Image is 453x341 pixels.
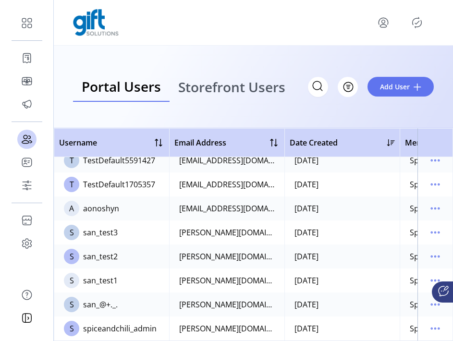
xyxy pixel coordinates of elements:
span: S [70,251,74,262]
span: T [70,155,74,166]
td: [DATE] [284,244,400,268]
div: TestDefault5591427 [83,155,155,166]
span: Email Address [174,137,226,148]
div: [EMAIL_ADDRESS][DOMAIN_NAME] [179,155,275,166]
span: A [69,203,74,214]
div: TestDefault1705357 [83,179,155,190]
span: Merchant [405,137,441,148]
button: Add User [367,77,434,97]
div: [PERSON_NAME][DOMAIN_NAME][EMAIL_ADDRESS][DOMAIN_NAME] [179,275,275,286]
div: [PERSON_NAME][DOMAIN_NAME][EMAIL_ADDRESS][DOMAIN_NAME] [179,299,275,310]
td: [DATE] [284,292,400,317]
span: S [70,323,74,334]
span: Date Created [290,137,338,148]
div: [PERSON_NAME][DOMAIN_NAME][EMAIL_ADDRESS][DOMAIN_NAME] [179,251,275,262]
img: logo [73,9,119,36]
td: [DATE] [284,148,400,172]
button: menu [428,225,443,240]
button: Publisher Panel [409,15,425,30]
div: [EMAIL_ADDRESS][DOMAIN_NAME] [179,203,275,214]
div: [PERSON_NAME][DOMAIN_NAME][EMAIL_ADDRESS][DOMAIN_NAME] [179,323,275,334]
button: menu [428,177,443,192]
button: Filter Button [338,77,358,97]
a: Storefront Users [170,72,294,102]
div: aonoshyn [83,203,119,214]
div: san_@+._. [83,299,118,310]
td: [DATE] [284,172,400,196]
td: [DATE] [284,268,400,292]
span: Storefront Users [178,80,285,94]
a: Portal Users [73,72,170,102]
span: S [70,299,74,310]
div: san_test3 [83,227,118,238]
span: S [70,227,74,238]
div: [EMAIL_ADDRESS][DOMAIN_NAME] [179,179,275,190]
div: san_test1 [83,275,118,286]
button: menu [428,321,443,336]
button: menu [428,201,443,216]
input: Search [308,77,328,97]
td: [DATE] [284,196,400,220]
span: T [70,179,74,190]
td: [DATE] [284,317,400,341]
div: spiceandchili_admin [83,323,157,334]
div: [PERSON_NAME][DOMAIN_NAME][EMAIL_ADDRESS][DOMAIN_NAME] [179,227,275,238]
span: Add User [380,82,410,92]
button: menu [376,15,391,30]
td: [DATE] [284,220,400,244]
div: san_test2 [83,251,118,262]
span: S [70,275,74,286]
span: Portal Users [82,80,161,93]
button: menu [428,153,443,168]
span: Username [59,137,97,148]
